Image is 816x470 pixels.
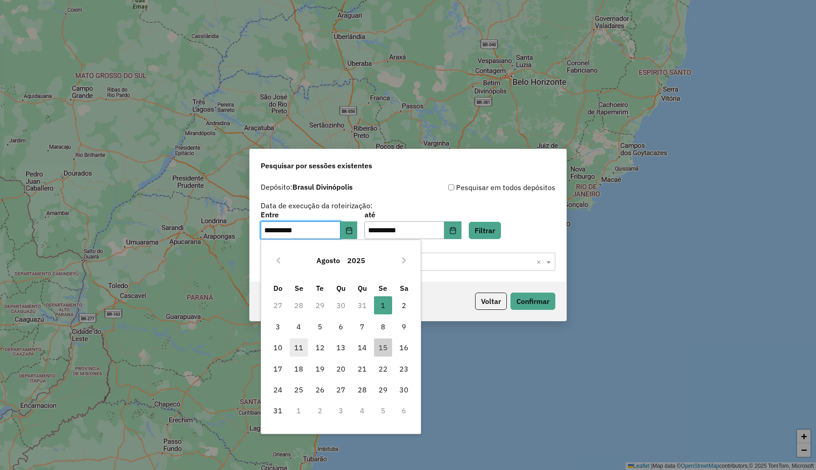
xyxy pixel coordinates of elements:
span: 29 [374,381,392,399]
td: 17 [267,358,288,379]
td: 22 [373,358,393,379]
td: 2 [393,295,414,316]
span: 4 [290,318,308,336]
td: 20 [330,358,351,379]
span: 11 [290,338,308,357]
button: Filtrar [469,222,501,239]
span: Se [295,284,303,293]
td: 2 [310,400,330,421]
span: 27 [332,381,350,399]
span: 9 [395,318,413,336]
td: 15 [373,337,393,358]
span: Sa [400,284,408,293]
span: 30 [395,381,413,399]
td: 27 [330,379,351,400]
td: 31 [351,295,372,316]
td: 6 [330,316,351,337]
span: 28 [353,381,371,399]
span: 17 [269,360,287,378]
button: Confirmar [510,293,555,310]
td: 23 [393,358,414,379]
span: 13 [332,338,350,357]
td: 14 [351,337,372,358]
td: 26 [310,379,330,400]
span: 23 [395,360,413,378]
td: 4 [288,316,309,337]
span: 6 [332,318,350,336]
span: 20 [332,360,350,378]
td: 29 [310,295,330,316]
div: Choose Date [261,240,421,434]
td: 31 [267,400,288,421]
td: 5 [310,316,330,337]
div: Pesquisar em todos depósitos [408,182,555,193]
button: Voltar [475,293,507,310]
span: Pesquisar por sessões existentes [261,160,372,171]
td: 25 [288,379,309,400]
td: 3 [267,316,288,337]
td: 11 [288,337,309,358]
td: 10 [267,337,288,358]
button: Choose Year [344,250,369,271]
span: Qu [358,284,367,293]
td: 21 [351,358,372,379]
td: 9 [393,316,414,337]
td: 30 [330,295,351,316]
td: 29 [373,379,393,400]
span: 31 [269,401,287,420]
button: Next Month [397,253,411,268]
td: 16 [393,337,414,358]
span: Te [316,284,324,293]
span: 5 [311,318,329,336]
td: 28 [351,379,372,400]
span: 7 [353,318,371,336]
strong: Brasul Divinópolis [292,182,353,191]
td: 6 [393,400,414,421]
button: Choose Date [340,221,358,240]
span: 25 [290,381,308,399]
label: Entre [261,209,357,220]
span: 26 [311,381,329,399]
span: 3 [269,318,287,336]
td: 7 [351,316,372,337]
td: 4 [351,400,372,421]
td: 28 [288,295,309,316]
label: Data de execução da roteirização: [261,200,373,211]
td: 30 [393,379,414,400]
span: 12 [311,338,329,357]
span: 1 [374,296,392,314]
td: 3 [330,400,351,421]
span: Clear all [536,256,544,267]
span: 15 [374,338,392,357]
button: Previous Month [271,253,286,268]
button: Choose Month [313,250,344,271]
td: 1 [373,295,393,316]
span: 21 [353,360,371,378]
td: 27 [267,295,288,316]
td: 18 [288,358,309,379]
td: 12 [310,337,330,358]
label: Depósito: [261,181,353,192]
td: 8 [373,316,393,337]
td: 19 [310,358,330,379]
button: Choose Date [444,221,461,240]
span: 2 [395,296,413,314]
span: 10 [269,338,287,357]
td: 13 [330,337,351,358]
td: 24 [267,379,288,400]
span: 22 [374,360,392,378]
label: até [364,209,461,220]
span: Do [273,284,282,293]
span: Se [379,284,387,293]
span: 16 [395,338,413,357]
td: 1 [288,400,309,421]
span: 19 [311,360,329,378]
span: 18 [290,360,308,378]
span: Qu [336,284,345,293]
span: 14 [353,338,371,357]
span: 8 [374,318,392,336]
td: 5 [373,400,393,421]
span: 24 [269,381,287,399]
